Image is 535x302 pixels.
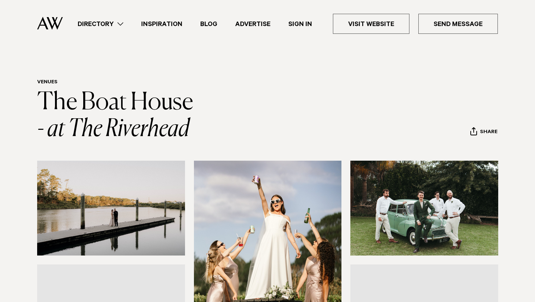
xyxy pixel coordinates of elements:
[132,19,191,29] a: Inspiration
[418,14,498,34] a: Send Message
[37,17,63,30] img: Auckland Weddings Logo
[279,19,321,29] a: Sign In
[37,91,193,141] a: The Boat House - at The Riverhead
[350,161,498,256] img: groomsmen auckland wedding
[191,19,226,29] a: Blog
[480,129,497,136] span: Share
[333,14,409,34] a: Visit Website
[37,80,58,86] a: Venues
[470,127,498,138] button: Share
[69,19,132,29] a: Directory
[226,19,279,29] a: Advertise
